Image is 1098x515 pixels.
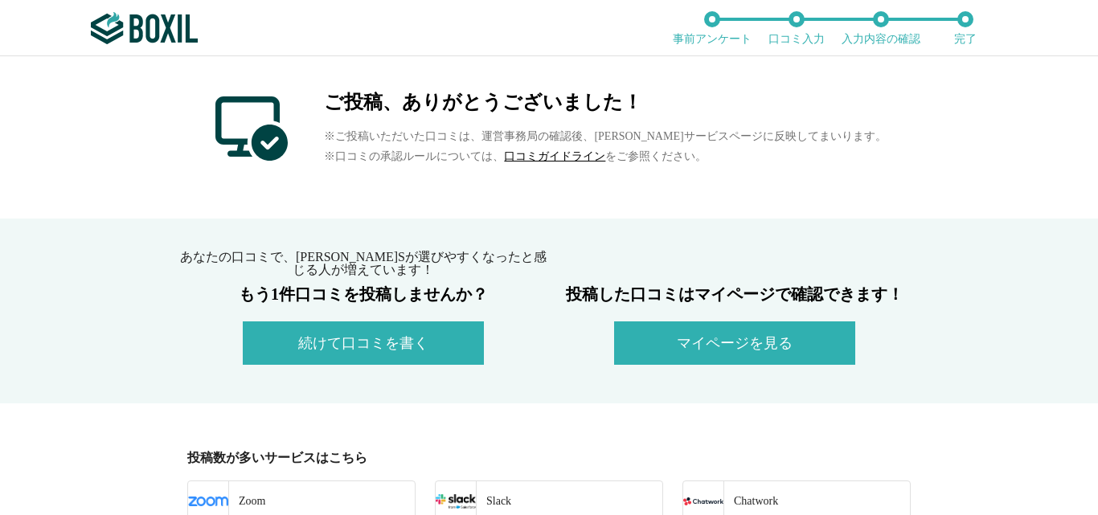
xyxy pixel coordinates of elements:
[838,11,923,45] li: 入力内容の確認
[180,250,547,276] span: あなたの口コミで、[PERSON_NAME]Sが選びやすくなったと感じる人が増えています！
[324,92,886,112] h2: ご投稿、ありがとうございました！
[324,146,886,166] p: ※口コミの承認ルールについては、 をご参照ください。
[91,12,198,44] img: ボクシルSaaS_ロゴ
[178,286,549,302] h3: もう1件口コミを投稿しませんか？
[549,286,920,302] h3: 投稿した口コミはマイページで確認できます！
[187,452,920,464] div: 投稿数が多いサービスはこちら
[614,321,855,365] button: マイページを見る
[504,150,605,162] a: 口コミガイドライン
[754,11,838,45] li: 口コミ入力
[614,338,855,350] a: マイページを見る
[243,321,484,365] button: 続けて口コミを書く
[923,11,1007,45] li: 完了
[670,11,754,45] li: 事前アンケート
[243,338,484,350] a: 続けて口コミを書く
[324,126,886,146] p: ※ご投稿いただいた口コミは、運営事務局の確認後、[PERSON_NAME]サービスページに反映してまいります。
